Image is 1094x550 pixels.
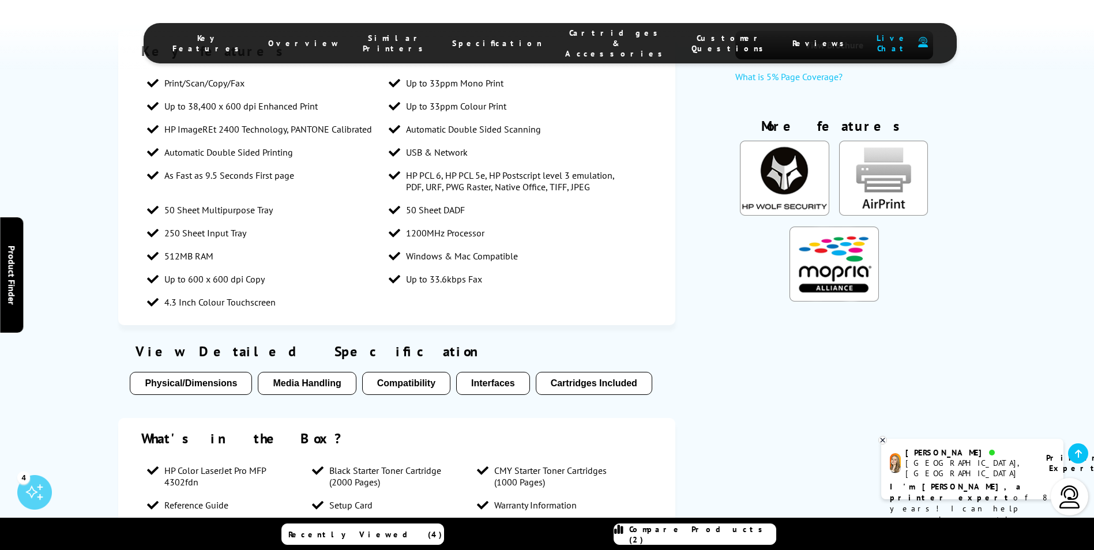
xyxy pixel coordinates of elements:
[406,204,465,216] span: 50 Sheet DADF
[141,430,652,447] div: What's in the Box?
[268,38,340,48] span: Overview
[164,77,245,89] span: Print/Scan/Copy/Fax
[164,250,213,262] span: 512MB RAM
[565,28,668,59] span: Cartridges & Accessories
[130,372,252,395] button: Physical/Dimensions
[1058,485,1081,508] img: user-headset-light.svg
[363,33,429,54] span: Similar Printers
[258,372,356,395] button: Media Handling
[536,372,652,395] button: Cartridges Included
[740,141,829,216] img: HP Wolf Pro Security
[735,117,933,141] div: More features
[164,227,246,239] span: 250 Sheet Input Tray
[406,250,518,262] span: Windows & Mac Compatible
[362,372,450,395] button: Compatibility
[406,227,484,239] span: 1200MHz Processor
[792,38,850,48] span: Reviews
[691,33,769,54] span: Customer Questions
[164,100,318,112] span: Up to 38,400 x 600 dpi Enhanced Print
[790,227,878,302] img: Mopria Certified
[164,273,265,285] span: Up to 600 x 600 dpi Copy
[890,481,1055,536] p: of 8 years! I can help you choose the right product
[406,100,506,112] span: Up to 33ppm Colour Print
[406,77,503,89] span: Up to 33ppm Mono Print
[494,465,630,488] span: CMY Starter Toner Cartridges (1000 Pages)
[494,499,577,511] span: Warranty Information
[329,499,373,511] span: Setup Card
[890,453,901,473] img: amy-livechat.png
[629,524,776,545] span: Compare Products (2)
[905,458,1032,479] div: [GEOGRAPHIC_DATA], [GEOGRAPHIC_DATA]
[130,342,664,360] div: View Detailed Specification
[740,206,829,218] a: KeyFeatureModal333
[164,465,300,488] span: HP Color LaserJet Pro MFP 4302fdn
[406,273,482,285] span: Up to 33.6kbps Fax
[839,141,928,216] img: AirPrint
[918,37,928,48] img: user-headset-duotone.svg
[839,206,928,218] a: KeyFeatureModal85
[790,292,878,304] a: KeyFeatureModal324
[905,447,1032,458] div: [PERSON_NAME]
[890,481,1024,503] b: I'm [PERSON_NAME], a printer expert
[452,38,542,48] span: Specification
[873,33,912,54] span: Live Chat
[164,499,228,511] span: Reference Guide
[172,33,245,54] span: Key Features
[614,523,776,545] a: Compare Products (2)
[735,71,933,88] a: What is 5% Page Coverage?
[164,169,294,181] span: As Fast as 9.5 Seconds First page
[406,123,541,135] span: Automatic Double Sided Scanning
[164,123,372,135] span: HP ImageREt 2400 Technology, PANTONE Calibrated
[456,372,530,395] button: Interfaces
[164,204,273,216] span: 50 Sheet Multipurpose Tray
[406,169,619,193] span: HP PCL 6, HP PCL 5e, HP Postscript level 3 emulation, PDF, URF, PWG Raster, Native Office, TIFF, ...
[406,146,468,158] span: USB & Network
[164,296,276,308] span: 4.3 Inch Colour Touchscreen
[281,523,444,545] a: Recently Viewed (4)
[164,146,293,158] span: Automatic Double Sided Printing
[288,529,442,540] span: Recently Viewed (4)
[17,471,30,484] div: 4
[6,246,17,305] span: Product Finder
[329,465,465,488] span: Black Starter Toner Cartridge (2000 Pages)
